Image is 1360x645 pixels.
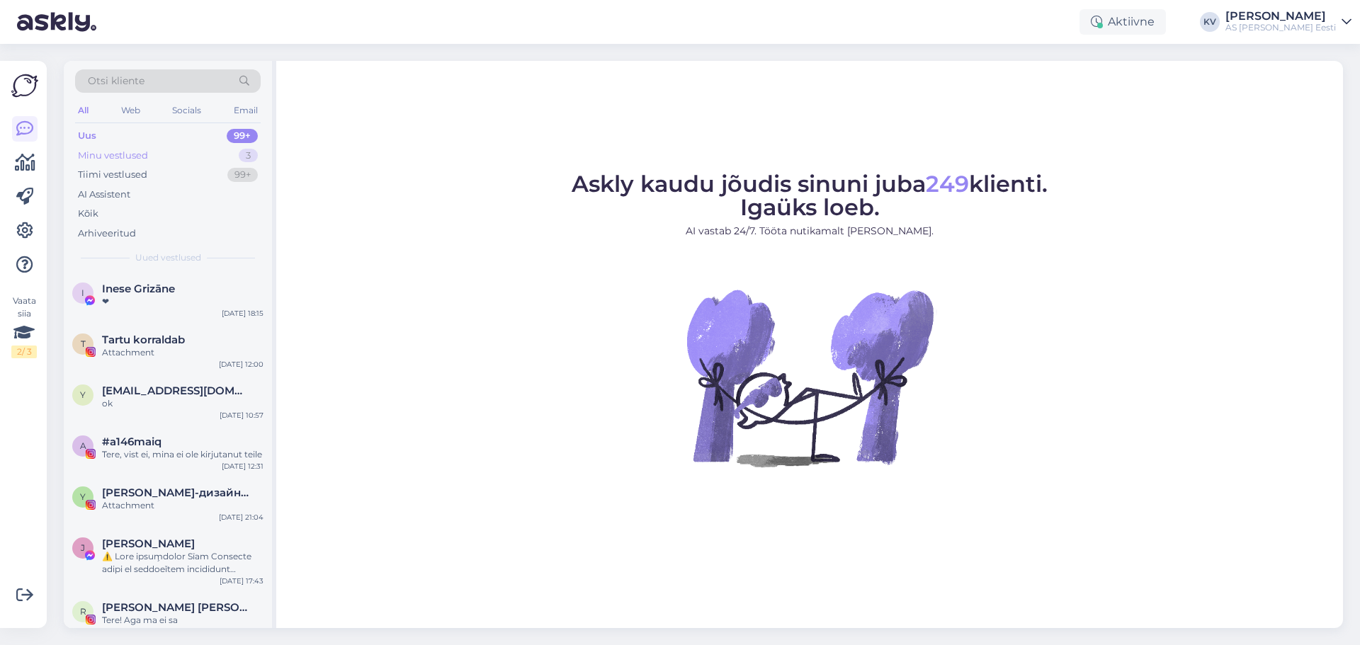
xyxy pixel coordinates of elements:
[78,168,147,182] div: Tiimi vestlused
[1225,22,1336,33] div: AS [PERSON_NAME] Eesti
[81,338,86,349] span: T
[239,149,258,163] div: 3
[222,308,263,319] div: [DATE] 18:15
[102,550,263,576] div: ⚠️ Lore ipsum̧dolor Sīam Consecte adipi el seddoeǐtem incididunt utlaborēetd māa̧. En̄a mini ...
[11,346,37,358] div: 2 / 3
[135,251,201,264] span: Uued vestlused
[102,435,161,448] span: #a146maiq
[80,491,86,502] span: Y
[102,537,195,550] span: Joaquim Jaime Jare
[169,101,204,120] div: Socials
[81,542,85,553] span: J
[926,170,969,198] span: 249
[11,295,37,358] div: Vaata siia
[78,227,136,241] div: Arhiveeritud
[1079,9,1166,35] div: Aktiivne
[1225,11,1351,33] a: [PERSON_NAME]AS [PERSON_NAME] Eesti
[572,224,1048,239] p: AI vastab 24/7. Tööta nutikamalt [PERSON_NAME].
[682,250,937,505] img: No Chat active
[81,287,84,298] span: I
[102,346,263,359] div: Attachment
[102,397,263,410] div: ok
[102,295,263,308] div: ❤
[102,499,263,512] div: Attachment
[88,74,144,89] span: Otsi kliente
[1225,11,1336,22] div: [PERSON_NAME]
[102,282,175,295] span: Inese Grizāne
[80,440,86,451] span: a
[80,606,86,617] span: R
[78,149,148,163] div: Minu vestlused
[78,188,130,202] div: AI Assistent
[11,72,38,99] img: Askly Logo
[231,101,261,120] div: Email
[80,389,86,400] span: y
[78,129,96,143] div: Uus
[222,461,263,472] div: [DATE] 12:31
[118,101,143,120] div: Web
[102,486,249,499] span: Yulia Abol портной-дизайнер / rätsep-disainer/ õmblusateljee
[1200,12,1220,32] div: KV
[102,601,249,614] span: Rando Näppi
[220,410,263,421] div: [DATE] 10:57
[102,448,263,461] div: Tere, vist ei, mina ei ole kirjutanut teile
[219,359,263,370] div: [DATE] 12:00
[102,614,263,639] div: Tere! Aga ma ei sa [DEMOGRAPHIC_DATA] eriti aru?
[78,207,98,221] div: Kõik
[102,384,249,397] span: y77@list.ru
[102,333,185,346] span: Tartu korraldab
[220,576,263,586] div: [DATE] 17:43
[75,101,91,120] div: All
[219,512,263,523] div: [DATE] 21:04
[227,168,258,182] div: 99+
[227,129,258,143] div: 99+
[572,170,1048,221] span: Askly kaudu jõudis sinuni juba klienti. Igaüks loeb.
